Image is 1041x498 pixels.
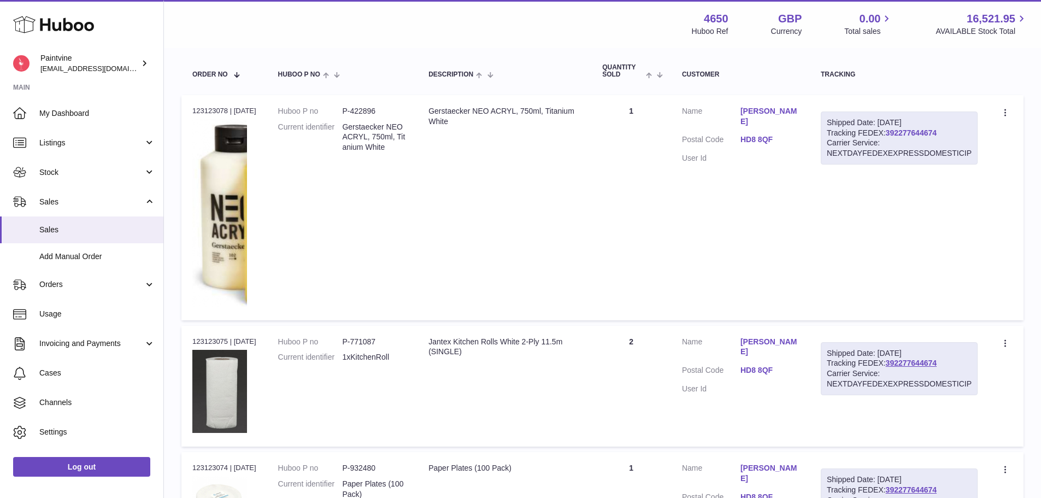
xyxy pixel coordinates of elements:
[13,55,30,72] img: euan@paintvine.co.uk
[682,365,740,378] dt: Postal Code
[740,106,799,127] a: [PERSON_NAME]
[39,368,155,378] span: Cases
[278,106,343,116] dt: Huboo P no
[342,337,407,347] dd: P-771087
[278,71,320,78] span: Huboo P no
[39,309,155,319] span: Usage
[821,342,978,396] div: Tracking FEDEX:
[827,138,972,159] div: Carrier Service: NEXTDAYFEDEXEXPRESSDOMESTICIP
[821,112,978,165] div: Tracking FEDEX:
[740,463,799,484] a: [PERSON_NAME]
[886,128,937,137] a: 392277644674
[13,457,150,477] a: Log out
[428,106,580,127] div: Gerstaecker NEO ACRYL, 750ml, Titanium White
[936,11,1028,37] a: 16,521.95 AVAILABLE Stock Total
[192,106,256,116] div: 123123078 | [DATE]
[428,463,580,473] div: Paper Plates (100 Pack)
[428,337,580,358] div: Jantex Kitchen Rolls White 2-Ply 11.5m (SINGLE)
[704,11,728,26] strong: 4650
[591,95,671,320] td: 1
[39,167,144,178] span: Stock
[39,251,155,262] span: Add Manual Order
[342,463,407,473] dd: P-932480
[936,26,1028,37] span: AVAILABLE Stock Total
[192,71,228,78] span: Order No
[860,11,881,26] span: 0.00
[192,350,247,433] img: 1683653328.png
[682,71,799,78] div: Customer
[827,474,972,485] div: Shipped Date: [DATE]
[428,71,473,78] span: Description
[39,338,144,349] span: Invoicing and Payments
[740,365,799,376] a: HD8 8QF
[192,337,256,347] div: 123123075 | [DATE]
[827,348,972,359] div: Shipped Date: [DATE]
[886,485,937,494] a: 392277644674
[278,463,343,473] dt: Huboo P no
[39,108,155,119] span: My Dashboard
[682,134,740,148] dt: Postal Code
[886,359,937,367] a: 392277644674
[278,337,343,347] dt: Huboo P no
[40,53,139,74] div: Paintvine
[682,106,740,130] dt: Name
[682,384,740,394] dt: User Id
[682,463,740,487] dt: Name
[192,119,247,307] img: 1648550517.png
[844,26,893,37] span: Total sales
[740,337,799,358] a: [PERSON_NAME]
[778,11,802,26] strong: GBP
[39,427,155,437] span: Settings
[844,11,893,37] a: 0.00 Total sales
[39,197,144,207] span: Sales
[827,118,972,128] div: Shipped Date: [DATE]
[40,64,161,73] span: [EMAIL_ADDRESS][DOMAIN_NAME]
[692,26,728,37] div: Huboo Ref
[39,225,155,235] span: Sales
[342,352,407,362] dd: 1xKitchenRoll
[278,122,343,153] dt: Current identifier
[342,106,407,116] dd: P-422896
[682,337,740,360] dt: Name
[740,134,799,145] a: HD8 8QF
[192,463,256,473] div: 123123074 | [DATE]
[602,64,643,78] span: Quantity Sold
[39,138,144,148] span: Listings
[682,153,740,163] dt: User Id
[821,71,978,78] div: Tracking
[342,122,407,153] dd: Gerstaecker NEO ACRYL, 750ml, Titanium White
[967,11,1015,26] span: 16,521.95
[39,279,144,290] span: Orders
[827,368,972,389] div: Carrier Service: NEXTDAYFEDEXEXPRESSDOMESTICIP
[591,326,671,447] td: 2
[278,352,343,362] dt: Current identifier
[39,397,155,408] span: Channels
[771,26,802,37] div: Currency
